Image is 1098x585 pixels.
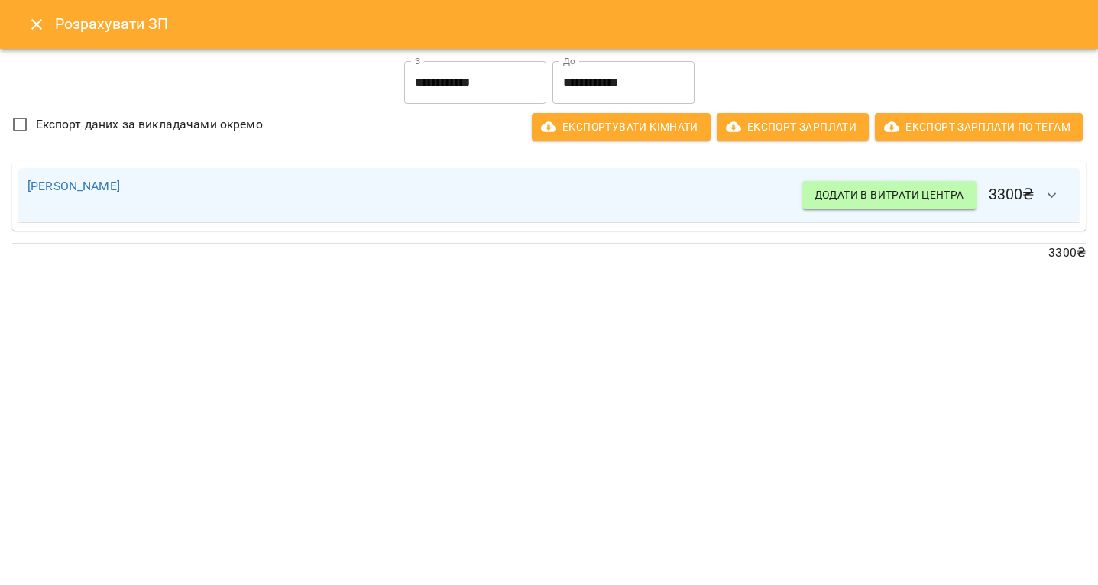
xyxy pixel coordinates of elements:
span: Додати в витрати центра [815,186,964,204]
h6: 3300 ₴ [802,177,1070,214]
span: Експорт даних за викладачами окремо [36,115,263,134]
span: Експортувати кімнати [544,118,698,136]
span: Експорт Зарплати по тегам [887,118,1070,136]
button: Додати в витрати центра [802,181,977,208]
h6: Розрахувати ЗП [55,12,1080,36]
button: Експорт Зарплати по тегам [875,113,1083,141]
span: Експорт Зарплати [729,118,857,136]
button: Експорт Зарплати [717,113,869,141]
button: Close [18,6,55,43]
p: 3300 ₴ [12,244,1086,262]
a: [PERSON_NAME] [28,179,120,193]
button: Експортувати кімнати [532,113,711,141]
